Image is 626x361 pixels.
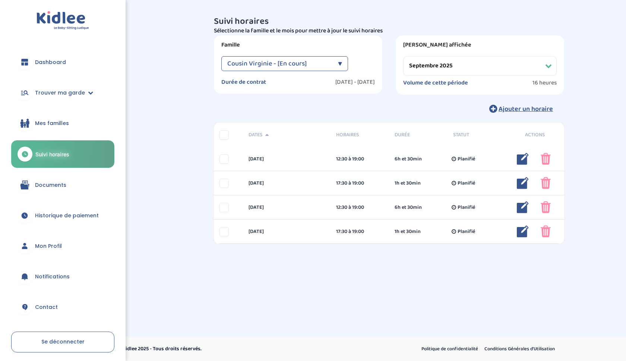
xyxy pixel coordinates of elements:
[11,110,114,137] a: Mes familles
[541,177,551,189] img: poubelle_rose.png
[243,155,331,163] div: [DATE]
[395,204,422,211] span: 6h et 30min
[403,41,557,49] label: [PERSON_NAME] affichée
[458,204,475,211] span: Planifié
[395,228,421,236] span: 1h et 30min
[458,228,475,236] span: Planifié
[336,179,383,187] div: 17:30 à 19:00
[389,131,448,139] div: Durée
[395,179,421,187] span: 1h et 30min
[35,89,85,97] span: Trouver ma garde
[395,155,422,163] span: 6h et 30min
[35,58,66,66] span: Dashboard
[458,155,475,163] span: Planifié
[35,242,62,250] span: Mon Profil
[11,294,114,320] a: Contact
[118,345,345,353] p: © Kidlee 2025 - Tous droits réservés.
[35,181,66,189] span: Documents
[35,273,70,281] span: Notifications
[482,344,557,354] a: Conditions Générales d’Utilisation
[243,204,331,211] div: [DATE]
[37,11,89,30] img: logo.svg
[499,104,553,114] span: Ajouter un horaire
[335,79,375,86] label: [DATE] - [DATE]
[541,153,551,165] img: poubelle_rose.png
[243,131,331,139] div: Dates
[506,131,564,139] div: Actions
[448,131,506,139] div: Statut
[517,201,529,213] img: modifier_bleu.png
[227,56,307,71] span: Cousin Virginie - [En cours]
[35,303,58,311] span: Contact
[11,332,114,352] a: Se déconnecter
[243,228,331,236] div: [DATE]
[338,56,342,71] div: ▼
[541,201,551,213] img: poubelle_rose.png
[221,41,375,49] label: Famille
[214,17,564,26] h3: Suivi horaires
[11,233,114,259] a: Mon Profil
[243,179,331,187] div: [DATE]
[478,100,564,117] button: Ajouter un horaire
[458,179,475,187] span: Planifié
[419,344,481,354] a: Politique de confidentialité
[11,140,114,168] a: Suivi horaires
[214,26,564,35] p: Sélectionne la famille et le mois pour mettre à jour le suivi horaires
[336,155,383,163] div: 12:30 à 19:00
[11,172,114,198] a: Documents
[11,263,114,290] a: Notifications
[221,79,266,86] label: Durée de contrat
[517,153,529,165] img: modifier_bleu.png
[541,226,551,237] img: poubelle_rose.png
[517,226,529,237] img: modifier_bleu.png
[11,49,114,76] a: Dashboard
[35,212,99,220] span: Historique de paiement
[11,202,114,229] a: Historique de paiement
[532,79,557,87] span: 16 heures
[336,228,383,236] div: 17:30 à 19:00
[35,119,69,127] span: Mes familles
[336,204,383,211] div: 12:30 à 19:00
[517,177,529,189] img: modifier_bleu.png
[11,79,114,106] a: Trouver ma garde
[41,338,85,345] span: Se déconnecter
[336,131,383,139] span: Horaires
[403,79,468,87] label: Volume de cette période
[35,150,69,158] span: Suivi horaires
